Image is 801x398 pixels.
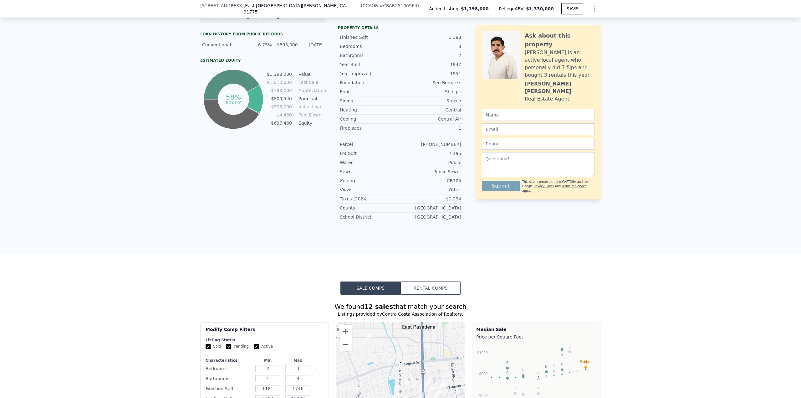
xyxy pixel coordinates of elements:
[479,393,488,397] text: $600
[226,100,241,105] tspan: equity
[267,120,292,127] td: $697,460
[506,371,508,375] text: E
[438,381,445,392] div: 6846 Oak Ave
[299,14,305,19] span: Zip
[340,116,400,122] div: Cooling
[340,125,400,131] div: Fireplaces
[340,61,400,68] div: Year Built
[400,125,461,131] div: 1
[534,184,554,188] a: Privacy Policy
[461,6,489,12] span: $1,198,000
[340,70,400,77] div: Year Improved
[297,87,325,94] td: Appreciation
[400,52,461,59] div: 2
[525,49,594,79] div: [PERSON_NAME] is an active local agent who personally did 7 flips and bought 3 rentals this year.
[400,196,461,202] div: $1,234
[428,386,435,396] div: 9117 Leroy St
[297,120,325,127] td: Equity
[537,371,540,375] text: G
[406,376,413,387] div: 8826 Arcadia Ave
[339,325,352,338] button: Zoom in
[477,351,488,355] text: $1000
[400,98,461,104] div: Stucco
[200,3,244,15] span: [STREET_ADDRESS]
[200,302,601,311] div: We found that match your search
[562,184,586,188] a: Terms of Service
[588,3,601,15] button: Show Options
[482,123,594,135] input: Email
[525,95,569,103] div: Real Estate Agent
[340,34,400,40] div: Finished Sqft
[426,377,432,388] div: 9046 Greenwood Ave
[476,333,597,341] div: Price per Square Foot
[284,358,312,363] div: Max
[340,178,400,184] div: Zoning
[355,382,362,393] div: 1425 S San Gabriel Blvd
[400,61,461,68] div: 1947
[312,14,320,19] span: Sale
[400,168,461,175] div: Public Sewer
[340,43,400,49] div: Bedrooms
[400,187,461,193] div: Other
[340,89,400,95] div: Roof
[395,380,402,391] div: 6923 N Muscatel Ave
[340,141,400,147] div: Parcel
[569,344,571,348] text: L
[244,3,360,15] span: , East [GEOGRAPHIC_DATA][PERSON_NAME]
[414,376,421,387] div: 8927 Greenwood Ave
[479,372,488,376] text: $800
[340,98,400,104] div: Siding
[400,116,461,122] div: Central Air
[340,107,400,113] div: Heating
[226,344,231,349] input: Pending
[267,95,292,102] td: $500,540
[267,71,292,78] td: $1,198,000
[522,368,524,372] text: C
[250,42,272,48] div: 6.75%
[340,80,400,86] div: Foundation
[211,14,291,19] span: East [GEOGRAPHIC_DATA][PERSON_NAME]
[226,344,249,349] label: Pending
[297,95,325,102] td: Principal
[400,70,461,77] div: 1951
[361,3,419,9] div: ( )
[202,42,246,48] div: Conventional
[379,3,417,8] span: # CRAR25106964
[400,159,461,166] div: Public
[400,80,461,86] div: See Remarks
[525,80,594,95] div: [PERSON_NAME] [PERSON_NAME]
[200,311,601,317] div: Listings provided by Contra Costa Association of Realtors .
[302,42,324,48] div: [DATE]
[363,3,378,8] span: CCAOR
[561,353,564,357] text: A
[506,361,508,364] text: B
[206,344,221,349] label: Sold
[499,6,526,12] span: Pellego ARV
[314,388,317,390] button: Clear
[561,3,583,14] button: SAVE
[400,141,461,147] div: [PHONE_NUMBER]
[523,387,523,391] text: I
[340,168,400,175] div: Sewer
[340,196,400,202] div: Taxes (2024)
[340,214,400,220] div: School District
[340,159,400,166] div: Water
[267,79,292,86] td: $1,010,000
[340,150,400,157] div: Lot Sqft
[400,150,461,157] div: 7,195
[429,6,461,12] span: Active Listing
[482,109,594,121] input: Name
[206,384,252,393] div: Finished Sqft
[267,103,292,110] td: $505,000
[340,52,400,59] div: Bathrooms
[364,303,393,310] strong: 12 sales
[537,386,540,390] text: K
[580,360,592,364] text: Subject
[400,205,461,211] div: [GEOGRAPHIC_DATA]
[482,181,520,191] button: Submit
[339,338,352,351] button: Zoom out
[276,42,298,48] div: $505,000
[297,103,325,110] td: Initial Loan
[400,43,461,49] div: 3
[340,187,400,193] div: Views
